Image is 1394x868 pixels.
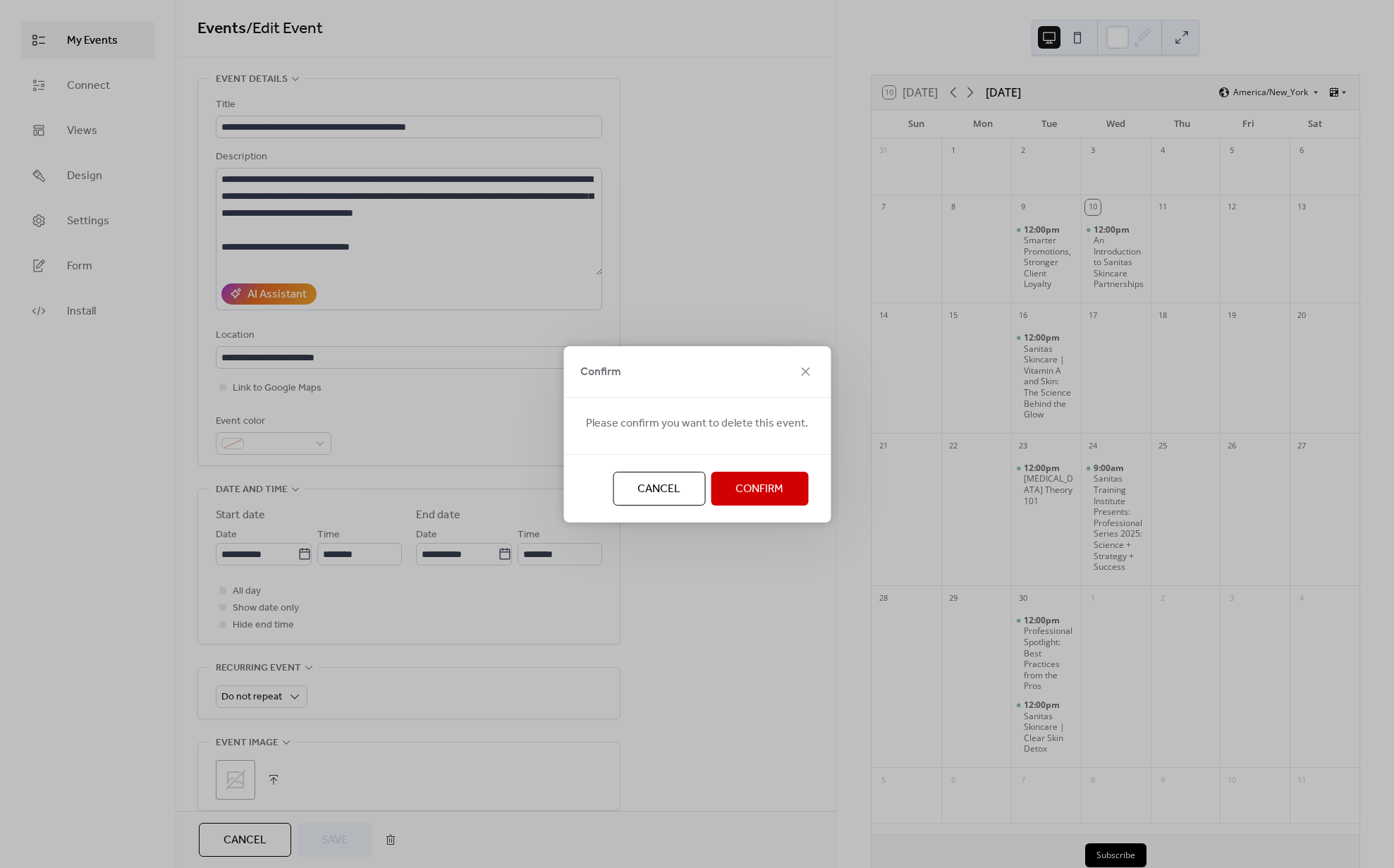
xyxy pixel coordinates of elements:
[735,481,783,498] span: Confirm
[580,364,621,381] span: Confirm
[586,415,808,432] span: Please confirm you want to delete this event.
[637,481,680,498] span: Cancel
[711,472,808,506] button: Confirm
[613,472,705,506] button: Cancel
